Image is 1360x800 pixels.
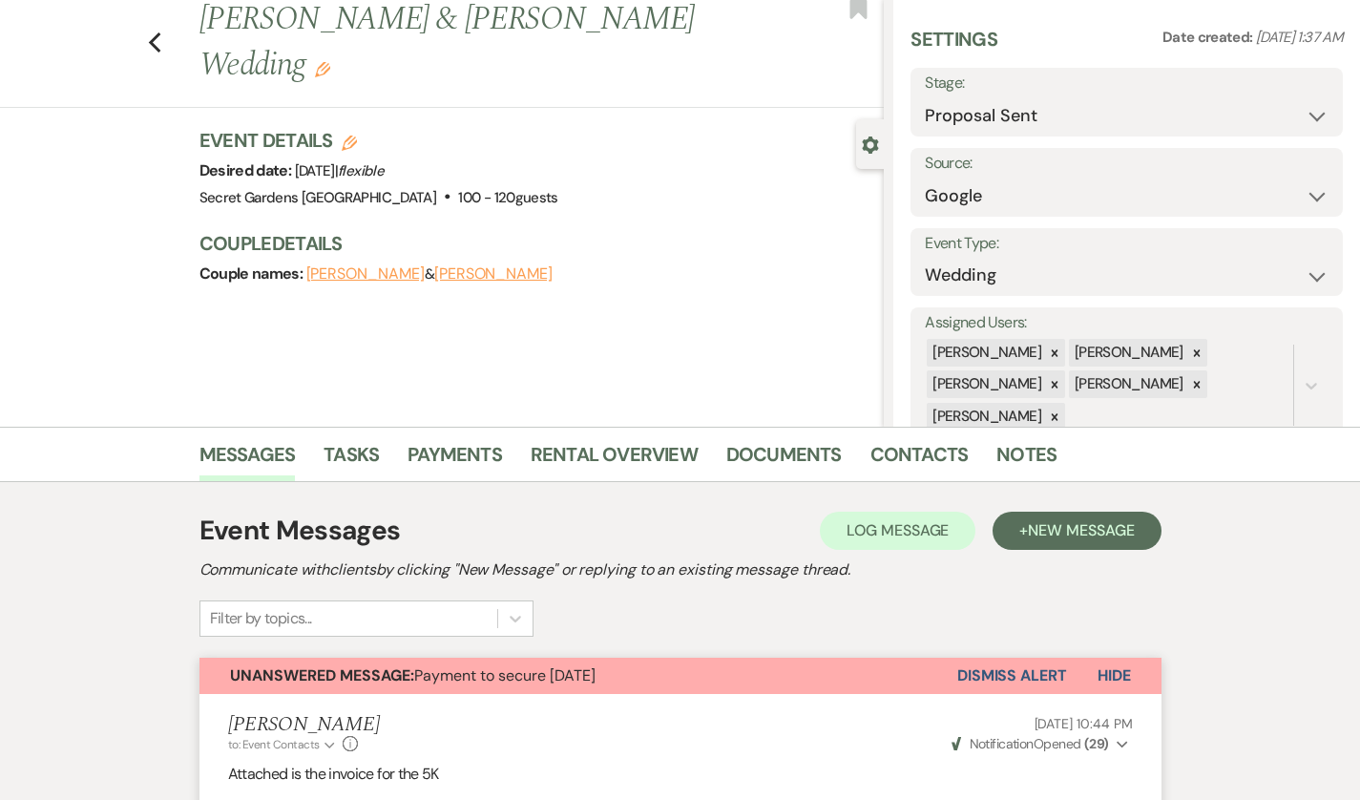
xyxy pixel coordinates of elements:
[1028,520,1134,540] span: New Message
[199,160,295,180] span: Desired date:
[847,520,949,540] span: Log Message
[1069,339,1186,367] div: [PERSON_NAME]
[862,135,879,153] button: Close lead details
[199,188,437,207] span: Secret Gardens [GEOGRAPHIC_DATA]
[408,439,502,481] a: Payments
[925,230,1329,258] label: Event Type:
[927,339,1044,367] div: [PERSON_NAME]
[228,713,380,737] h5: [PERSON_NAME]
[315,60,330,77] button: Edit
[925,150,1329,178] label: Source:
[338,161,384,180] span: flexible
[1067,658,1161,694] button: Hide
[1098,665,1131,685] span: Hide
[820,512,975,550] button: Log Message
[996,439,1057,481] a: Notes
[324,439,379,481] a: Tasks
[199,230,866,257] h3: Couple Details
[199,263,306,284] span: Couple names:
[925,70,1329,97] label: Stage:
[199,439,296,481] a: Messages
[952,735,1109,752] span: Opened
[1035,715,1133,732] span: [DATE] 10:44 PM
[1084,735,1109,752] strong: ( 29 )
[925,309,1329,337] label: Assigned Users:
[1256,28,1343,47] span: [DATE] 1:37 AM
[230,665,596,685] span: Payment to secure [DATE]
[199,558,1161,581] h2: Communicate with clients by clicking "New Message" or replying to an existing message thread.
[199,511,401,551] h1: Event Messages
[230,665,414,685] strong: Unanswered Message:
[199,127,558,154] h3: Event Details
[927,370,1044,398] div: [PERSON_NAME]
[531,439,698,481] a: Rental Overview
[458,188,557,207] span: 100 - 120 guests
[228,762,1133,787] p: Attached is the invoice for the 5K
[1162,28,1256,47] span: Date created:
[434,266,553,282] button: [PERSON_NAME]
[228,737,320,752] span: to: Event Contacts
[970,735,1034,752] span: Notification
[228,736,338,753] button: to: Event Contacts
[949,734,1132,754] button: NotificationOpened (29)
[210,607,312,630] div: Filter by topics...
[726,439,842,481] a: Documents
[306,264,553,284] span: &
[306,266,425,282] button: [PERSON_NAME]
[957,658,1067,694] button: Dismiss Alert
[910,26,997,68] h3: Settings
[295,161,384,180] span: [DATE] |
[199,658,957,694] button: Unanswered Message:Payment to secure [DATE]
[927,403,1044,431] div: [PERSON_NAME]
[993,512,1161,550] button: +New Message
[1069,370,1186,398] div: [PERSON_NAME]
[870,439,969,481] a: Contacts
